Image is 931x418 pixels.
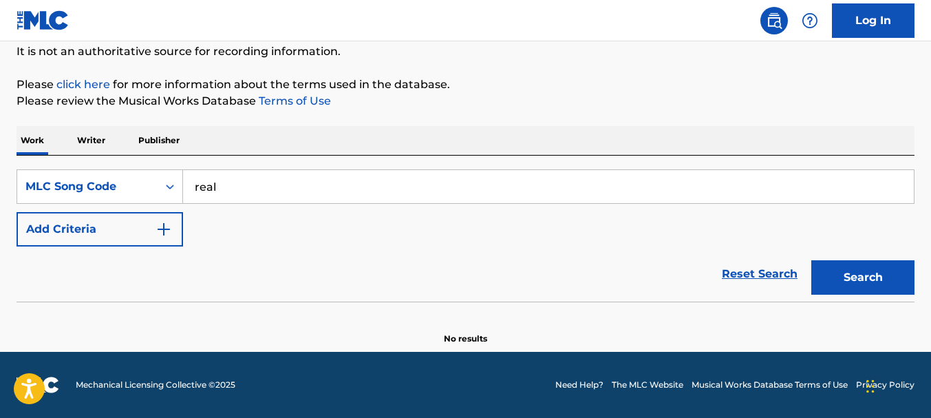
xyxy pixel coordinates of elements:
button: Add Criteria [17,212,183,247]
a: click here [56,78,110,91]
p: No results [444,316,487,345]
button: Search [811,260,914,295]
a: The MLC Website [612,379,683,391]
p: Please review the Musical Works Database [17,93,914,109]
a: Privacy Policy [856,379,914,391]
p: Please for more information about the terms used in the database. [17,76,914,93]
img: 9d2ae6d4665cec9f34b9.svg [156,221,172,238]
img: search [766,12,782,29]
a: Need Help? [555,379,603,391]
div: Arrastrar [866,366,875,407]
img: logo [17,377,59,393]
p: It is not an authoritative source for recording information. [17,43,914,60]
img: MLC Logo [17,10,69,30]
iframe: Chat Widget [862,352,931,418]
div: Help [796,7,824,34]
span: Mechanical Licensing Collective © 2025 [76,379,235,391]
form: Search Form [17,169,914,302]
div: MLC Song Code [25,178,149,195]
a: Log In [832,3,914,38]
div: Widget de chat [862,352,931,418]
a: Terms of Use [256,94,331,107]
a: Musical Works Database Terms of Use [692,379,848,391]
img: help [802,12,818,29]
p: Writer [73,126,109,155]
a: Public Search [760,7,788,34]
p: Work [17,126,48,155]
p: Publisher [134,126,184,155]
a: Reset Search [715,259,804,289]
